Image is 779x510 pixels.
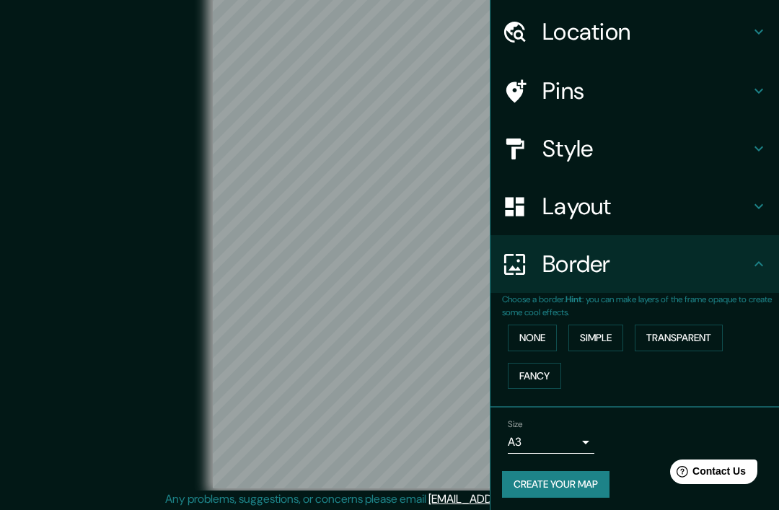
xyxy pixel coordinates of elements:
[508,431,594,454] div: A3
[165,491,609,508] p: Any problems, suggestions, or concerns please email .
[542,76,750,105] h4: Pins
[502,293,779,319] p: Choose a border. : you can make layers of the frame opaque to create some cool effects.
[508,363,561,390] button: Fancy
[502,471,609,498] button: Create your map
[490,3,779,61] div: Location
[490,120,779,177] div: Style
[508,325,557,351] button: None
[635,325,723,351] button: Transparent
[651,454,763,494] iframe: Help widget launcher
[542,192,750,221] h4: Layout
[542,250,750,278] h4: Border
[508,418,523,431] label: Size
[428,491,607,506] a: [EMAIL_ADDRESS][DOMAIN_NAME]
[490,177,779,235] div: Layout
[542,17,750,46] h4: Location
[490,235,779,293] div: Border
[568,325,623,351] button: Simple
[542,134,750,163] h4: Style
[490,62,779,120] div: Pins
[565,294,582,305] b: Hint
